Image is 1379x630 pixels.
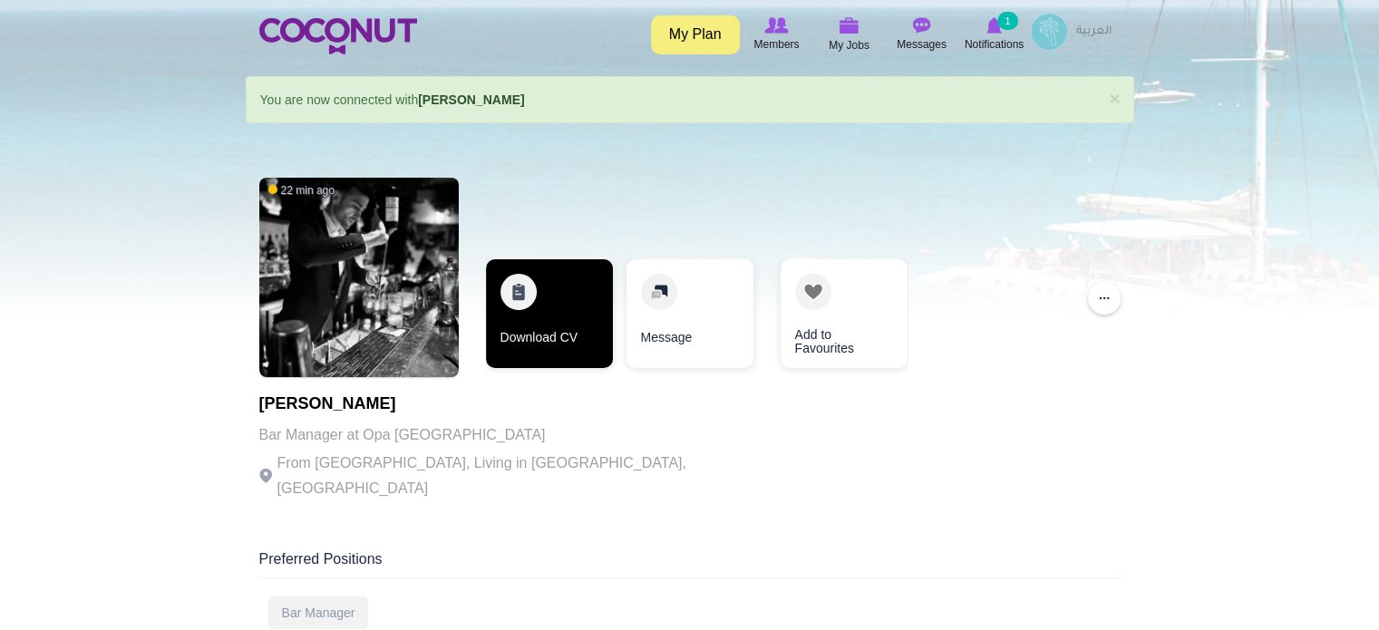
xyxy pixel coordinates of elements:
p: Bar Manager at Opa [GEOGRAPHIC_DATA] [259,422,758,448]
span: Members [753,35,799,53]
img: Browse Members [764,17,788,34]
span: Notifications [965,35,1024,53]
img: My Jobs [840,17,859,34]
div: 2 / 3 [626,259,753,377]
a: My Plan [651,15,740,54]
div: 1 / 3 [486,259,613,377]
span: Messages [897,35,947,53]
div: 3 / 3 [767,259,894,377]
a: Browse Members Members [741,14,813,55]
a: My Jobs My Jobs [813,14,886,56]
span: 22 min ago [268,183,335,199]
a: Messages Messages [886,14,958,55]
a: × [1109,89,1120,108]
div: You are now connected with [246,76,1134,123]
a: Download CV [486,259,613,368]
span: My Jobs [829,36,869,54]
p: From [GEOGRAPHIC_DATA], Living in [GEOGRAPHIC_DATA], [GEOGRAPHIC_DATA] [259,451,758,501]
button: ... [1088,282,1121,315]
div: Preferred Positions [259,549,1121,578]
img: Home [259,18,417,54]
h1: [PERSON_NAME] [259,395,758,413]
img: Notifications [986,17,1002,34]
img: Messages [913,17,931,34]
div: Bar Manager [268,596,369,629]
a: [PERSON_NAME] [418,92,524,107]
a: Message [626,259,753,368]
small: 1 [997,12,1017,30]
a: Notifications Notifications 1 [958,14,1031,55]
a: العربية [1067,14,1121,50]
a: Add to Favourites [781,259,908,368]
